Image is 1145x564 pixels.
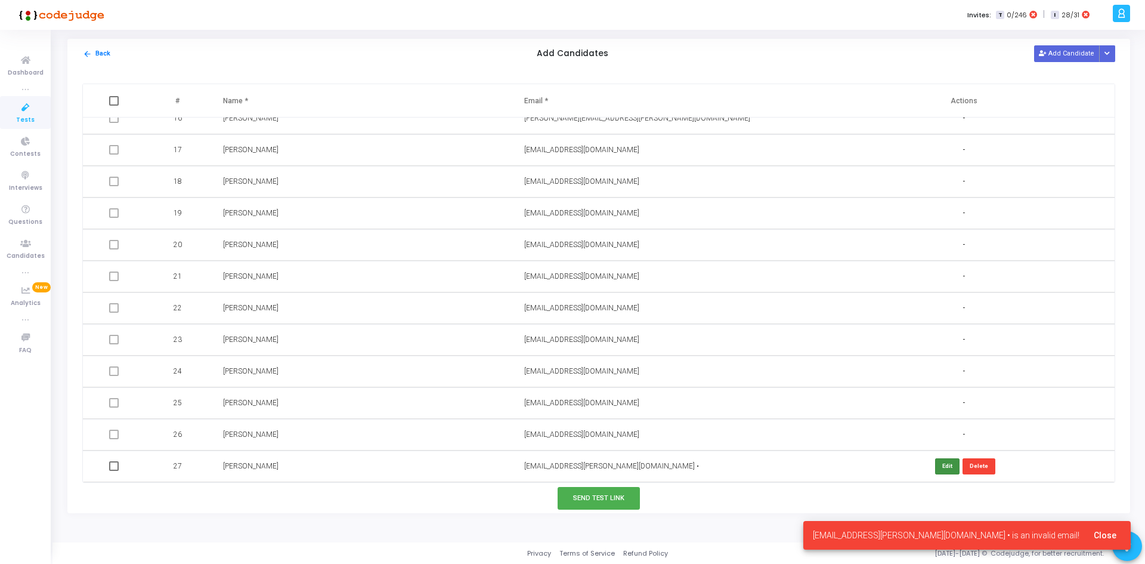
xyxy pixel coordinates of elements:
[174,429,182,440] span: 26
[963,145,965,155] span: -
[524,177,639,186] span: [EMAIL_ADDRESS][DOMAIN_NAME]
[963,113,965,124] span: -
[813,84,1115,118] th: Actions
[512,84,813,118] th: Email *
[623,548,668,559] a: Refund Policy
[524,430,639,439] span: [EMAIL_ADDRESS][DOMAIN_NAME]
[8,217,42,227] span: Questions
[524,209,639,217] span: [EMAIL_ADDRESS][DOMAIN_NAME]
[174,208,182,218] span: 19
[8,68,44,78] span: Dashboard
[1051,11,1059,20] span: I
[9,183,42,193] span: Interviews
[147,84,211,118] th: #
[11,298,41,309] span: Analytics
[223,430,278,439] span: [PERSON_NAME]
[223,462,278,470] span: [PERSON_NAME]
[963,366,965,377] span: -
[524,272,639,281] span: [EMAIL_ADDRESS][DOMAIN_NAME]
[524,367,639,375] span: [EMAIL_ADDRESS][DOMAIN_NAME]
[10,149,41,159] span: Contests
[174,397,182,408] span: 25
[174,144,182,155] span: 17
[559,548,615,559] a: Terms of Service
[524,462,699,470] span: [EMAIL_ADDRESS][PERSON_NAME][DOMAIN_NAME] •
[527,548,551,559] a: Privacy
[82,48,111,60] button: Back
[813,529,1079,541] span: [EMAIL_ADDRESS][PERSON_NAME][DOMAIN_NAME] • is an invalid email!
[524,241,639,249] span: [EMAIL_ADDRESS][DOMAIN_NAME]
[32,282,51,292] span: New
[223,335,278,344] span: [PERSON_NAME]
[935,458,960,474] button: Edit
[963,240,965,250] span: -
[963,335,965,345] span: -
[524,114,750,122] span: [PERSON_NAME][EMAIL_ADDRESS][PERSON_NAME][DOMAIN_NAME]
[524,146,639,154] span: [EMAIL_ADDRESS][DOMAIN_NAME]
[1062,10,1079,20] span: 28/31
[223,209,278,217] span: [PERSON_NAME]
[1094,531,1116,540] span: Close
[524,335,639,344] span: [EMAIL_ADDRESS][DOMAIN_NAME]
[967,10,991,20] label: Invites:
[15,3,104,27] img: logo
[223,272,278,281] span: [PERSON_NAME]
[174,271,182,282] span: 21
[558,487,640,509] button: Send Test Link
[963,430,965,440] span: -
[174,461,182,471] span: 27
[223,177,278,186] span: [PERSON_NAME]
[223,399,278,407] span: [PERSON_NAME]
[211,84,512,118] th: Name *
[16,115,35,125] span: Tests
[223,367,278,375] span: [PERSON_NAME]
[1043,8,1045,21] span: |
[524,304,639,312] span: [EMAIL_ADDRESS][DOMAIN_NAME]
[174,334,182,345] span: 23
[1084,525,1126,546] button: Close
[963,177,965,187] span: -
[963,458,995,474] button: Delete
[174,239,182,250] span: 20
[174,303,182,313] span: 22
[223,304,278,312] span: [PERSON_NAME]
[174,176,182,187] span: 18
[963,208,965,218] span: -
[1034,45,1100,61] button: Add Candidate
[223,146,278,154] span: [PERSON_NAME]
[83,50,92,58] mat-icon: arrow_back
[963,272,965,282] span: -
[963,303,965,313] span: -
[963,398,965,408] span: -
[19,346,32,356] span: FAQ
[1007,10,1027,20] span: 0/246
[223,114,278,122] span: [PERSON_NAME]
[174,366,182,377] span: 24
[223,241,278,249] span: [PERSON_NAME]
[7,251,45,261] span: Candidates
[996,11,1004,20] span: T
[537,49,608,59] h5: Add Candidates
[174,113,182,124] span: 16
[1099,45,1116,61] div: Button group with nested dropdown
[524,399,639,407] span: [EMAIL_ADDRESS][DOMAIN_NAME]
